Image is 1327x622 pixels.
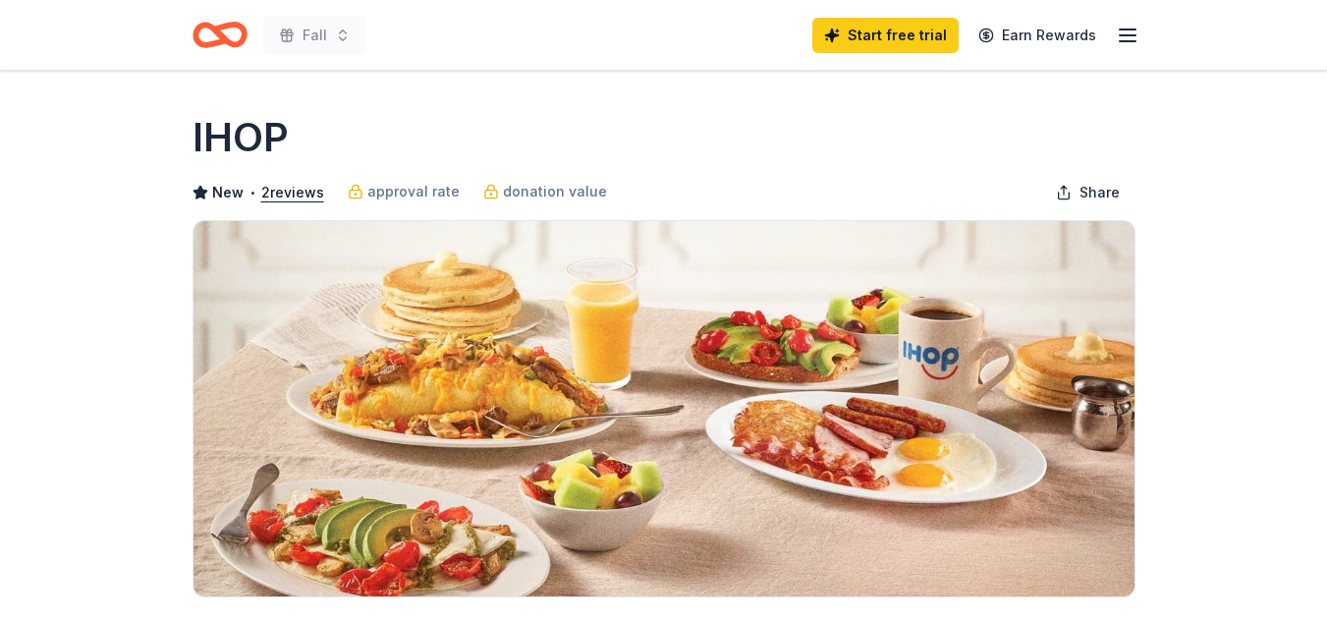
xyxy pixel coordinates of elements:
[483,180,607,203] a: donation value
[249,185,255,200] span: •
[367,180,460,203] span: approval rate
[348,180,460,203] a: approval rate
[1040,173,1135,212] button: Share
[503,180,607,203] span: donation value
[263,16,366,55] button: Fall
[967,18,1108,53] a: Earn Rewards
[193,110,289,165] h1: IHOP
[212,181,244,204] span: New
[1079,181,1120,204] span: Share
[812,18,959,53] a: Start free trial
[193,12,248,58] a: Home
[194,221,1134,596] img: Image for IHOP
[261,181,324,204] button: 2reviews
[303,24,327,47] span: Fall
